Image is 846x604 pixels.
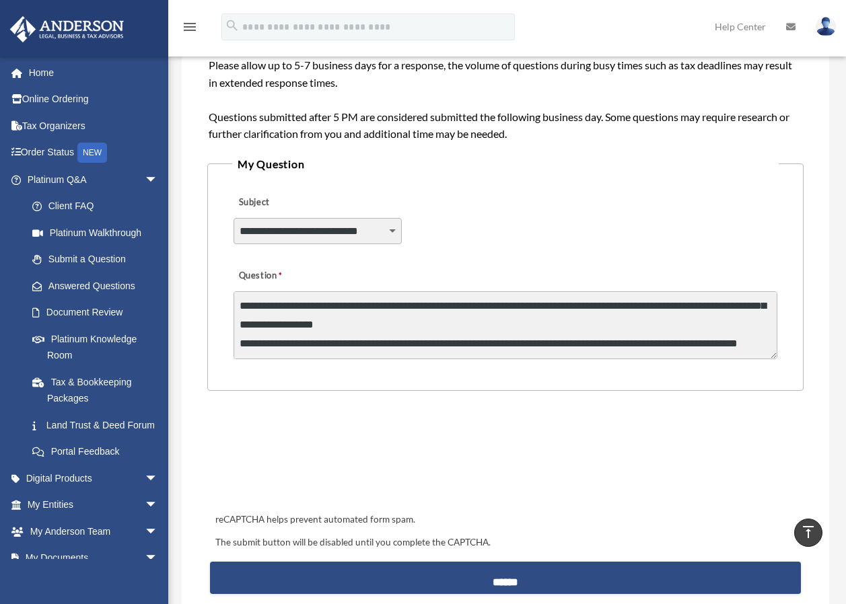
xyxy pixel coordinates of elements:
[6,16,128,42] img: Anderson Advisors Platinum Portal
[210,535,800,551] div: The submit button will be disabled until you complete the CAPTCHA.
[9,86,178,113] a: Online Ordering
[145,465,172,492] span: arrow_drop_down
[182,24,198,35] a: menu
[182,19,198,35] i: menu
[19,439,178,465] a: Portal Feedback
[225,18,240,33] i: search
[19,326,178,369] a: Platinum Knowledge Room
[9,518,178,545] a: My Anderson Teamarrow_drop_down
[794,519,822,547] a: vertical_align_top
[145,545,172,572] span: arrow_drop_down
[19,246,172,273] a: Submit a Question
[145,518,172,545] span: arrow_drop_down
[19,299,178,326] a: Document Review
[234,266,338,285] label: Question
[9,112,178,139] a: Tax Organizers
[232,155,779,174] legend: My Question
[234,193,361,212] label: Subject
[77,143,107,163] div: NEW
[210,512,800,528] div: reCAPTCHA helps prevent automated form spam.
[19,412,178,439] a: Land Trust & Deed Forum
[816,17,836,36] img: User Pic
[9,465,178,492] a: Digital Productsarrow_drop_down
[9,492,178,519] a: My Entitiesarrow_drop_down
[19,193,178,220] a: Client FAQ
[145,492,172,519] span: arrow_drop_down
[800,524,816,540] i: vertical_align_top
[19,369,178,412] a: Tax & Bookkeeping Packages
[9,166,178,193] a: Platinum Q&Aarrow_drop_down
[211,432,416,485] iframe: reCAPTCHA
[19,219,178,246] a: Platinum Walkthrough
[145,166,172,194] span: arrow_drop_down
[9,545,178,572] a: My Documentsarrow_drop_down
[9,59,178,86] a: Home
[19,272,178,299] a: Answered Questions
[9,139,178,167] a: Order StatusNEW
